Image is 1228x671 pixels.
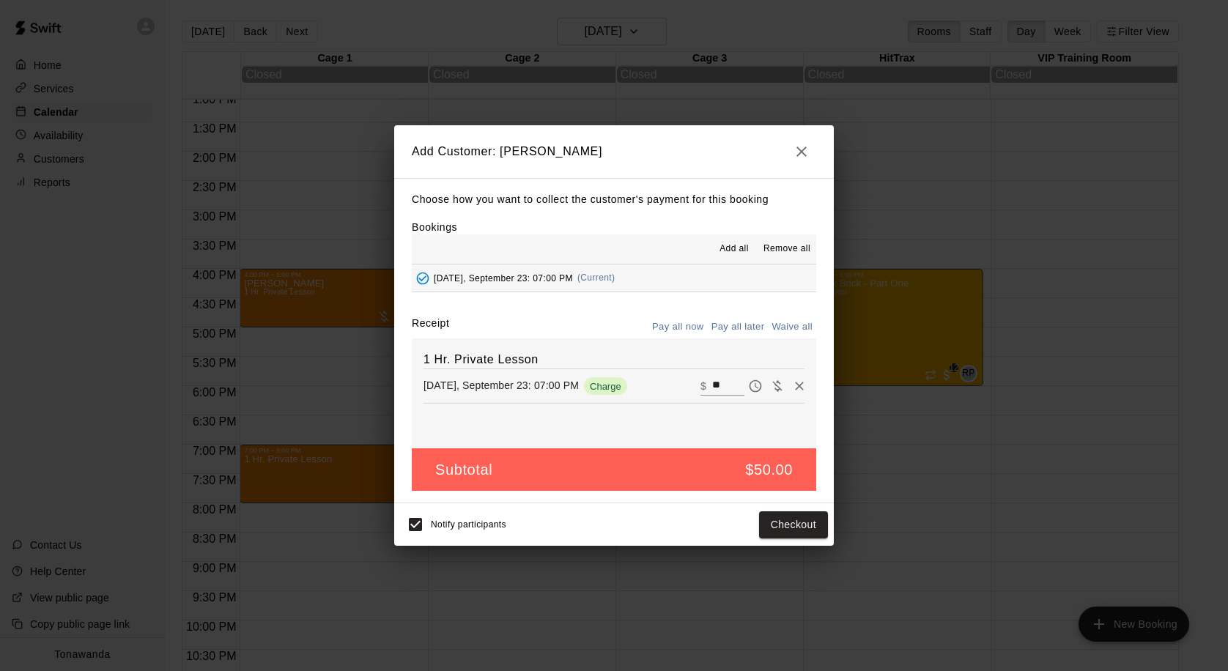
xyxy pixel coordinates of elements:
button: Pay all now [648,316,708,338]
button: Pay all later [708,316,769,338]
h2: Add Customer: [PERSON_NAME] [394,125,834,178]
span: Remove all [763,242,810,256]
span: (Current) [577,273,615,283]
h5: $50.00 [745,460,793,480]
span: Notify participants [431,520,506,530]
p: [DATE], September 23: 07:00 PM [423,378,579,393]
label: Receipt [412,316,449,338]
button: Remove all [758,237,816,261]
h5: Subtotal [435,460,492,480]
button: Waive all [768,316,816,338]
span: Charge [584,381,627,392]
p: Choose how you want to collect the customer's payment for this booking [412,190,816,209]
label: Bookings [412,221,457,233]
p: $ [700,379,706,393]
button: Add all [711,237,758,261]
span: Pay later [744,379,766,391]
span: Waive payment [766,379,788,391]
button: Added - Collect Payment[DATE], September 23: 07:00 PM(Current) [412,264,816,292]
span: [DATE], September 23: 07:00 PM [434,273,573,283]
button: Added - Collect Payment [412,267,434,289]
button: Checkout [759,511,828,538]
h6: 1 Hr. Private Lesson [423,350,805,369]
button: Remove [788,375,810,397]
span: Add all [720,242,749,256]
